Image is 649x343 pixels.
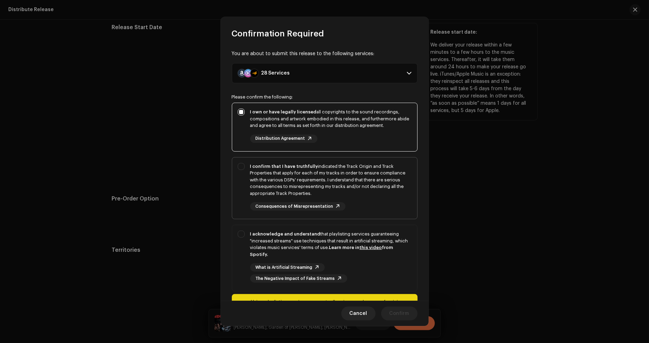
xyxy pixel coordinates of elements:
span: Cancel [350,307,367,320]
div: Using playlisting services may actually ruin your chances of gaining more streams, and may also r... [251,298,412,323]
div: that playlisting services guaranteeing "increased streams" use techniques that result in artifici... [250,231,412,258]
a: this video [360,245,382,250]
span: The Negative Impact of Fake Streams [256,276,335,281]
button: Confirm [381,307,418,320]
span: Distribution Agreement [256,136,305,141]
strong: Learn more in from Spotify. [250,245,393,257]
span: Consequences of Misrepresentation [256,204,333,209]
span: What is Artificial Streaming [256,265,313,270]
div: 28 Services [261,70,290,76]
strong: I confirm that I have truthfully [250,164,318,169]
p-togglebutton: I own or have legally licensedall copyrights to the sound recordings, compositions and artwork em... [232,103,418,152]
span: Confirm [389,307,409,320]
div: all copyrights to the sound recordings, compositions and artwork embodied in this release, and fu... [250,109,412,129]
p-togglebutton: I confirm that I have truthfullyindicated the Track Origin and Track Properties that apply for ea... [232,157,418,220]
div: Please confirm the following: [232,94,418,100]
p-togglebutton: I acknowledge and understandthat playlisting services guaranteeing "increased streams" use techni... [232,225,418,291]
div: indicated the Track Origin and Track Properties that apply for each of my tracks in order to ensu... [250,163,412,197]
div: You are about to submit this release to the following services: [232,50,418,58]
button: Cancel [341,307,376,320]
strong: I own or have legally licensed [250,110,317,114]
strong: I acknowledge and understand [250,232,321,236]
p-accordion-header: 28 Services [232,63,418,83]
span: Confirmation Required [232,28,324,39]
